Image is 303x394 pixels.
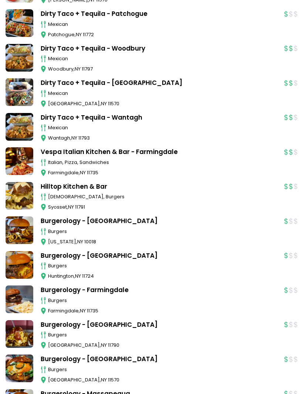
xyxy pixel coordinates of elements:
[41,203,46,211] img: map_icon.svg
[84,238,96,245] span: 10018
[48,124,277,131] div: mexican
[48,65,74,72] span: Woodbury
[80,307,86,314] span: NY
[48,376,100,383] span: [GEOGRAPHIC_DATA]
[108,342,119,349] span: 11790
[48,376,277,384] div: ,
[48,65,277,73] div: ,
[48,169,79,176] span: Farmingdale
[41,78,277,88] a: Dirty Taco + Tequila - [GEOGRAPHIC_DATA]
[41,31,46,38] img: map_icon.svg
[75,203,85,210] span: 11791
[41,251,277,261] a: Burgerology - [GEOGRAPHIC_DATA]
[41,320,277,330] a: Burgerology - [GEOGRAPHIC_DATA]
[48,273,277,280] div: ,
[75,273,81,280] span: NY
[41,366,46,373] img: cutlery_icon.svg
[48,307,79,314] span: Farmingdale
[82,273,94,280] span: 11724
[75,65,81,72] span: NY
[48,134,277,142] div: ,
[101,100,107,107] span: NY
[41,354,277,364] a: Burgerology - [GEOGRAPHIC_DATA]
[101,376,107,383] span: NY
[41,376,46,384] img: map_icon.svg
[48,100,100,107] span: [GEOGRAPHIC_DATA]
[48,297,277,304] div: burgers
[48,342,277,349] div: ,
[48,307,277,315] div: ,
[41,216,277,226] a: Burgerology - [GEOGRAPHIC_DATA]
[48,262,277,270] div: burgers
[77,238,83,245] span: NY
[41,238,46,246] img: map_icon.svg
[48,31,277,38] div: ,
[48,90,277,97] div: mexican
[41,262,46,270] img: cutlery_icon.svg
[48,134,70,141] span: Wantagh
[48,193,277,201] div: [DEMOGRAPHIC_DATA], burgers
[41,134,46,142] img: map_icon.svg
[68,203,74,210] span: NY
[41,331,46,339] img: cutlery_icon.svg
[48,238,76,245] span: [US_STATE]
[48,203,277,211] div: ,
[78,134,90,141] span: 11793
[76,31,82,38] span: NY
[41,113,277,123] a: Dirty Taco + Tequila - Wantagh
[48,169,277,177] div: ,
[41,285,277,295] a: Burgerology - Farmingdale
[48,228,277,235] div: burgers
[48,55,277,62] div: mexican
[41,21,46,28] img: cutlery_icon.svg
[71,134,77,141] span: NY
[101,342,107,349] span: NY
[41,273,46,280] img: map_icon.svg
[48,21,277,28] div: mexican
[48,273,74,280] span: Huntington
[41,147,277,157] a: Vespa Italian Kitchen & Bar - Farmingdale
[48,238,277,246] div: ,
[48,331,277,339] div: burgers
[48,100,277,107] div: ,
[41,65,46,73] img: map_icon.svg
[41,44,277,54] a: Dirty Taco + Tequila - Woodbury
[48,366,277,373] div: burgers
[41,342,46,349] img: map_icon.svg
[48,342,100,349] span: [GEOGRAPHIC_DATA]
[41,228,46,235] img: cutlery_icon.svg
[41,297,46,304] img: cutlery_icon.svg
[41,100,46,107] img: map_icon.svg
[41,182,277,192] a: Hilltop Kitchen & Bar
[41,193,46,201] img: cutlery_icon.svg
[48,31,75,38] span: Patchogue
[108,376,119,383] span: 11570
[82,65,93,72] span: 11797
[87,169,98,176] span: 11735
[41,307,46,315] img: map_icon.svg
[41,124,46,131] img: cutlery_icon.svg
[83,31,94,38] span: 11772
[48,203,67,210] span: Syosset
[41,159,46,166] img: cutlery_icon.svg
[80,169,86,176] span: NY
[41,55,46,62] img: cutlery_icon.svg
[87,307,98,314] span: 11735
[41,90,46,97] img: cutlery_icon.svg
[48,159,277,166] div: italian, pizza, sandwiches
[108,100,119,107] span: 11570
[41,9,277,19] a: Dirty Taco + Tequila - Patchogue
[41,169,46,177] img: map_icon.svg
